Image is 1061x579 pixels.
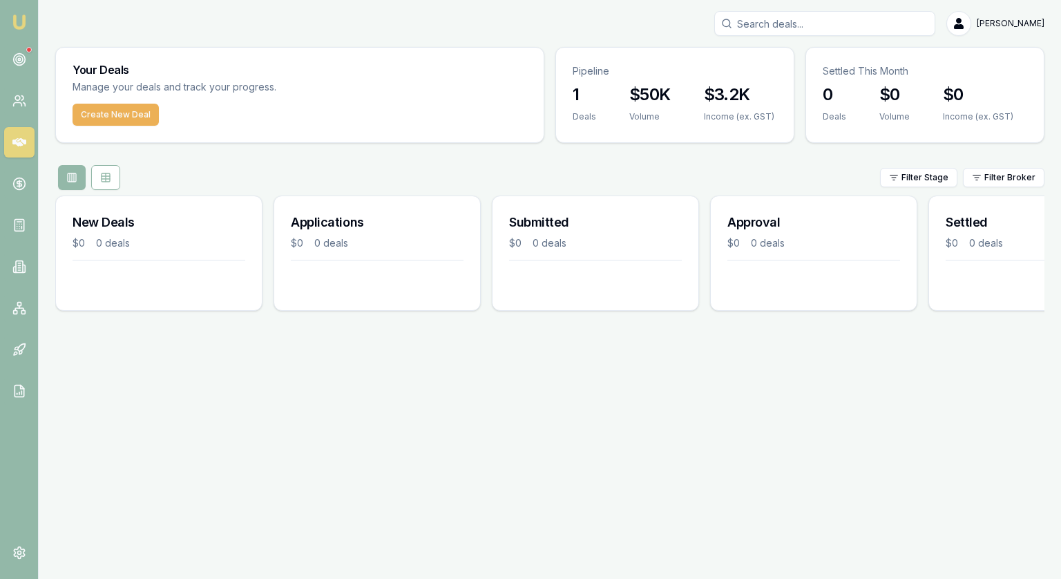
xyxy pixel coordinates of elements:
div: 0 deals [533,236,566,250]
button: Filter Broker [963,168,1044,187]
h3: New Deals [73,213,245,232]
div: Deals [573,111,596,122]
h3: Submitted [509,213,682,232]
h3: 1 [573,84,596,106]
div: Volume [879,111,910,122]
h3: $50K [629,84,671,106]
input: Search deals [714,11,935,36]
h3: Your Deals [73,64,527,75]
div: 0 deals [751,236,785,250]
div: Volume [629,111,671,122]
div: $0 [509,236,522,250]
div: 0 deals [314,236,348,250]
h3: $3.2K [704,84,774,106]
p: Manage your deals and track your progress. [73,79,426,95]
div: Deals [823,111,846,122]
p: Settled This Month [823,64,1027,78]
div: Income (ex. GST) [704,111,774,122]
h3: 0 [823,84,846,106]
span: Filter Broker [984,172,1035,183]
h3: Approval [727,213,900,232]
div: Income (ex. GST) [943,111,1013,122]
div: $0 [73,236,85,250]
div: $0 [291,236,303,250]
img: emu-icon-u.png [11,14,28,30]
div: $0 [727,236,740,250]
button: Create New Deal [73,104,159,126]
div: $0 [946,236,958,250]
h3: $0 [943,84,1013,106]
span: [PERSON_NAME] [977,18,1044,29]
p: Pipeline [573,64,777,78]
button: Filter Stage [880,168,957,187]
span: Filter Stage [901,172,948,183]
h3: $0 [879,84,910,106]
h3: Applications [291,213,463,232]
div: 0 deals [969,236,1003,250]
div: 0 deals [96,236,130,250]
